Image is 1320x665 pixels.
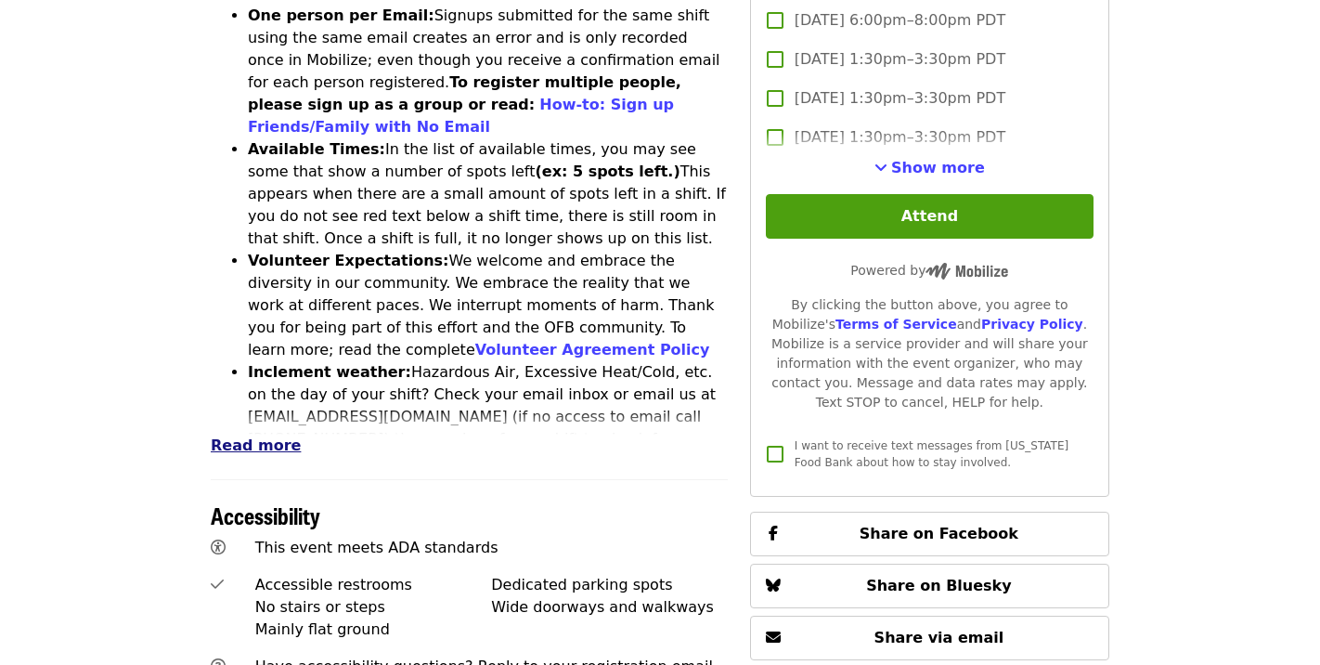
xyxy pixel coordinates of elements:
span: Share on Bluesky [866,577,1012,594]
div: No stairs or steps [255,596,492,619]
div: Accessible restrooms [255,574,492,596]
span: Read more [211,437,301,454]
span: [DATE] 1:30pm–3:30pm PDT [795,126,1005,149]
div: Dedicated parking spots [491,574,728,596]
button: See more timeslots [874,157,985,179]
span: Accessibility [211,499,320,531]
li: We welcome and embrace the diversity in our community. We embrace the reality that we work at dif... [248,250,728,361]
a: Privacy Policy [981,317,1083,332]
i: universal-access icon [211,539,226,556]
li: Hazardous Air, Excessive Heat/Cold, etc. on the day of your shift? Check your email inbox or emai... [248,361,728,473]
span: This event meets ADA standards [255,539,498,556]
span: [DATE] 1:30pm–3:30pm PDT [795,48,1005,71]
span: [DATE] 1:30pm–3:30pm PDT [795,87,1005,110]
i: check icon [211,576,224,593]
span: [DATE] 6:00pm–8:00pm PDT [795,9,1005,32]
strong: (ex: 5 spots left.) [535,163,679,180]
strong: One person per Email: [248,7,434,24]
img: Powered by Mobilize [925,263,1008,280]
a: Terms of Service [835,317,957,332]
li: In the list of available times, you may see some that show a number of spots left This appears wh... [248,138,728,250]
div: By clicking the button above, you agree to Mobilize's and . Mobilize is a service provider and wi... [766,295,1094,412]
button: Share on Facebook [750,512,1109,556]
li: Signups submitted for the same shift using the same email creates an error and is only recorded o... [248,5,728,138]
button: Share via email [750,616,1109,660]
span: Show more [891,159,985,176]
span: Share via email [874,629,1004,646]
a: How-to: Sign up Friends/Family with No Email [248,96,674,136]
strong: Available Times: [248,140,385,158]
span: Share on Facebook [860,525,1018,542]
span: Powered by [850,263,1008,278]
strong: To register multiple people, please sign up as a group or read: [248,73,681,113]
div: Mainly flat ground [255,619,492,641]
a: Volunteer Agreement Policy [475,341,710,359]
strong: Inclement weather: [248,363,411,381]
span: I want to receive text messages from [US_STATE] Food Bank about how to stay involved. [795,439,1068,469]
button: Share on Bluesky [750,564,1109,608]
strong: Volunteer Expectations: [248,252,449,269]
div: Wide doorways and walkways [491,596,728,619]
button: Read more [211,435,301,457]
button: Attend [766,194,1094,239]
